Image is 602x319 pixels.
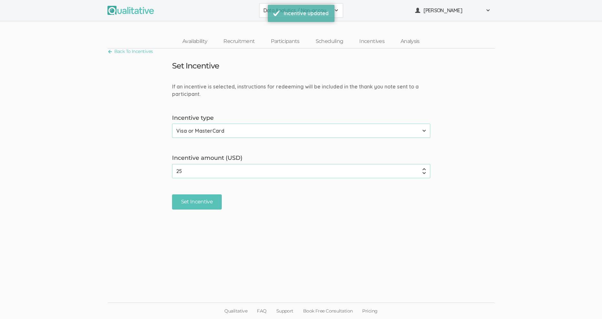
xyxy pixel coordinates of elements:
[107,6,154,15] img: Qualitative
[252,303,271,319] a: FAQ
[215,35,263,48] a: Recruitment
[172,114,430,122] label: Incentive type
[172,62,219,70] h3: Set Incentive
[393,35,428,48] a: Analysis
[172,194,222,210] input: Set Incentive
[411,3,495,18] button: [PERSON_NAME]
[351,35,393,48] a: Incentives
[271,303,298,319] a: Support
[219,303,252,319] a: Qualitative
[570,288,602,319] iframe: Chat Widget
[259,3,343,18] button: Data Analytics / Non-accounting
[308,35,352,48] a: Scheduling
[423,7,482,14] span: [PERSON_NAME]
[174,35,215,48] a: Availability
[167,83,435,98] div: If an incentive is selected, instructions for redeeming will be included in the thank you note se...
[263,35,307,48] a: Participants
[298,303,358,319] a: Book Free Consultation
[107,47,153,56] a: Back To Incentives
[172,154,430,162] label: Incentive amount (USD)
[284,10,329,17] div: Incentive updated
[357,303,382,319] a: Pricing
[263,7,331,14] span: Data Analytics / Non-accounting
